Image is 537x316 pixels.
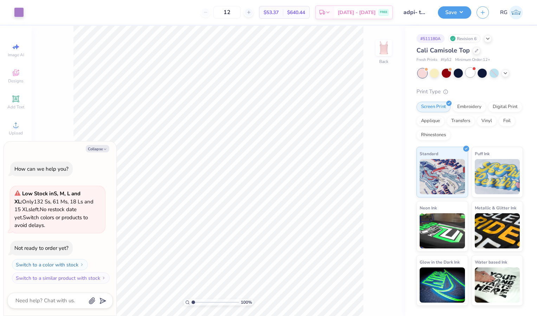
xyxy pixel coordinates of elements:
div: Embroidery [453,102,486,112]
img: Water based Ink [475,267,520,303]
div: # 511180A [416,34,445,43]
strong: Low Stock in S, M, L and XL : [14,190,80,205]
div: Rhinestones [416,130,451,140]
img: Standard [420,159,465,194]
span: $53.37 [264,9,279,16]
span: Water based Ink [475,258,507,266]
span: # fp52 [441,57,452,63]
span: Image AI [8,52,24,58]
img: Glow in the Dark Ink [420,267,465,303]
img: Rinah Gallo [509,6,523,19]
span: [DATE] - [DATE] [338,9,376,16]
span: Add Text [7,104,24,110]
a: RG [500,6,523,19]
span: Designs [8,78,24,84]
div: Revision 6 [448,34,480,43]
div: Screen Print [416,102,451,112]
img: Switch to a color with stock [80,263,84,267]
div: Applique [416,116,445,126]
div: Back [379,58,388,65]
img: Back [377,41,391,55]
img: Neon Ink [420,213,465,248]
div: Print Type [416,88,523,96]
span: Minimum Order: 12 + [455,57,490,63]
span: $640.44 [287,9,305,16]
span: FREE [380,10,387,15]
img: Puff Ink [475,159,520,194]
span: Upload [9,130,23,136]
span: Neon Ink [420,204,437,211]
div: How can we help you? [14,165,69,172]
div: Foil [499,116,515,126]
span: Puff Ink [475,150,490,157]
button: Switch to a similar product with stock [12,272,110,284]
input: Untitled Design [398,5,433,19]
span: Fresh Prints [416,57,437,63]
div: Not ready to order yet? [14,245,69,252]
button: Switch to a color with stock [12,259,88,270]
span: Only 132 Ss, 61 Ms, 18 Ls and 15 XLs left. Switch colors or products to avoid delays. [14,190,93,229]
img: Metallic & Glitter Ink [475,213,520,248]
input: – – [213,6,241,19]
div: Vinyl [477,116,497,126]
div: Transfers [447,116,475,126]
button: Save [438,6,471,19]
span: Cali Camisole Top [416,46,470,55]
span: RG [500,8,507,17]
div: Digital Print [488,102,522,112]
button: Collapse [86,145,109,152]
img: Switch to a similar product with stock [102,276,106,280]
span: No restock date yet. [14,206,77,221]
span: Standard [420,150,438,157]
span: 100 % [241,299,252,305]
span: Metallic & Glitter Ink [475,204,516,211]
span: Glow in the Dark Ink [420,258,460,266]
